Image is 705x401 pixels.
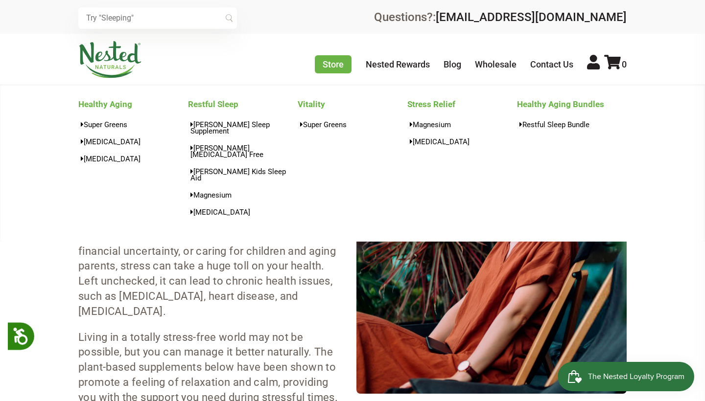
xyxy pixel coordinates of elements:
a: [MEDICAL_DATA] [78,152,188,166]
img: Nested Naturals [78,41,142,78]
a: Magnesium [407,117,517,132]
a: Super Greens [78,117,188,132]
a: Restful Sleep [188,96,298,112]
a: [PERSON_NAME] Sleep Supplement [188,117,298,138]
a: Contact Us [530,59,573,69]
a: [PERSON_NAME] Kids Sleep Aid [188,164,298,185]
input: Try "Sleeping" [78,7,237,29]
div: Questions?: [374,11,627,23]
img: Collections-Stress-Reflief_1100x.jpg [356,124,627,394]
a: Store [315,55,352,73]
span: 0 [622,59,627,69]
a: Magnesium [188,188,298,202]
a: 0 [604,59,627,69]
a: Vitality [298,96,407,112]
a: [MEDICAL_DATA] [78,134,188,149]
a: Healthy Aging [78,96,188,112]
a: [EMAIL_ADDRESS][DOMAIN_NAME] [436,10,627,24]
a: Nested Rewards [366,59,430,69]
a: Wholesale [475,59,517,69]
p: It isn’t your imagination. Life is getting more stressful. Whether it’s caused by job pressure, f... [78,214,341,319]
a: Stress Relief [407,96,517,112]
a: [PERSON_NAME][MEDICAL_DATA] Free [188,141,298,161]
a: Blog [444,59,461,69]
a: [MEDICAL_DATA] [188,205,298,219]
a: Healthy Aging Bundles [517,96,627,112]
a: [MEDICAL_DATA] [407,134,517,149]
a: Restful Sleep Bundle [517,117,627,132]
iframe: Button to open loyalty program pop-up [558,362,695,391]
a: Super Greens [298,117,407,132]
